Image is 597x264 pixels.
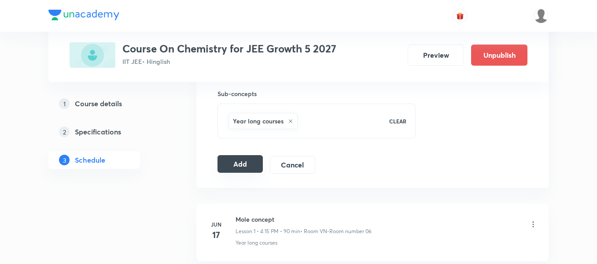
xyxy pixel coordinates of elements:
[75,126,121,137] h5: Specifications
[236,227,300,235] p: Lesson 1 • 4:15 PM • 90 min
[207,220,225,228] h6: Jun
[236,215,372,224] h6: Mole concept
[75,98,122,109] h5: Course details
[453,9,467,23] button: avatar
[70,42,115,68] img: 6240761E-3031-4477-940F-BAC61913A3BA_plus.png
[534,8,549,23] img: nikita patil
[217,155,263,173] button: Add
[59,126,70,137] p: 2
[233,116,284,126] h6: Year long courses
[48,123,168,141] a: 2Specifications
[300,227,372,235] p: • Room VN-Room number 06
[270,156,315,174] button: Cancel
[408,45,464,66] button: Preview
[456,12,464,20] img: avatar
[48,10,119,22] a: Company Logo
[59,155,70,165] p: 3
[48,95,168,112] a: 1Course details
[236,239,277,247] p: Year long courses
[75,155,105,165] h5: Schedule
[122,42,336,55] h3: Course On Chemistry for JEE Growth 5 2027
[59,98,70,109] p: 1
[471,45,527,66] button: Unpublish
[389,117,406,125] p: CLEAR
[217,89,416,98] h6: Sub-concepts
[207,228,225,242] h4: 17
[48,10,119,20] img: Company Logo
[122,57,336,66] p: IIT JEE • Hinglish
